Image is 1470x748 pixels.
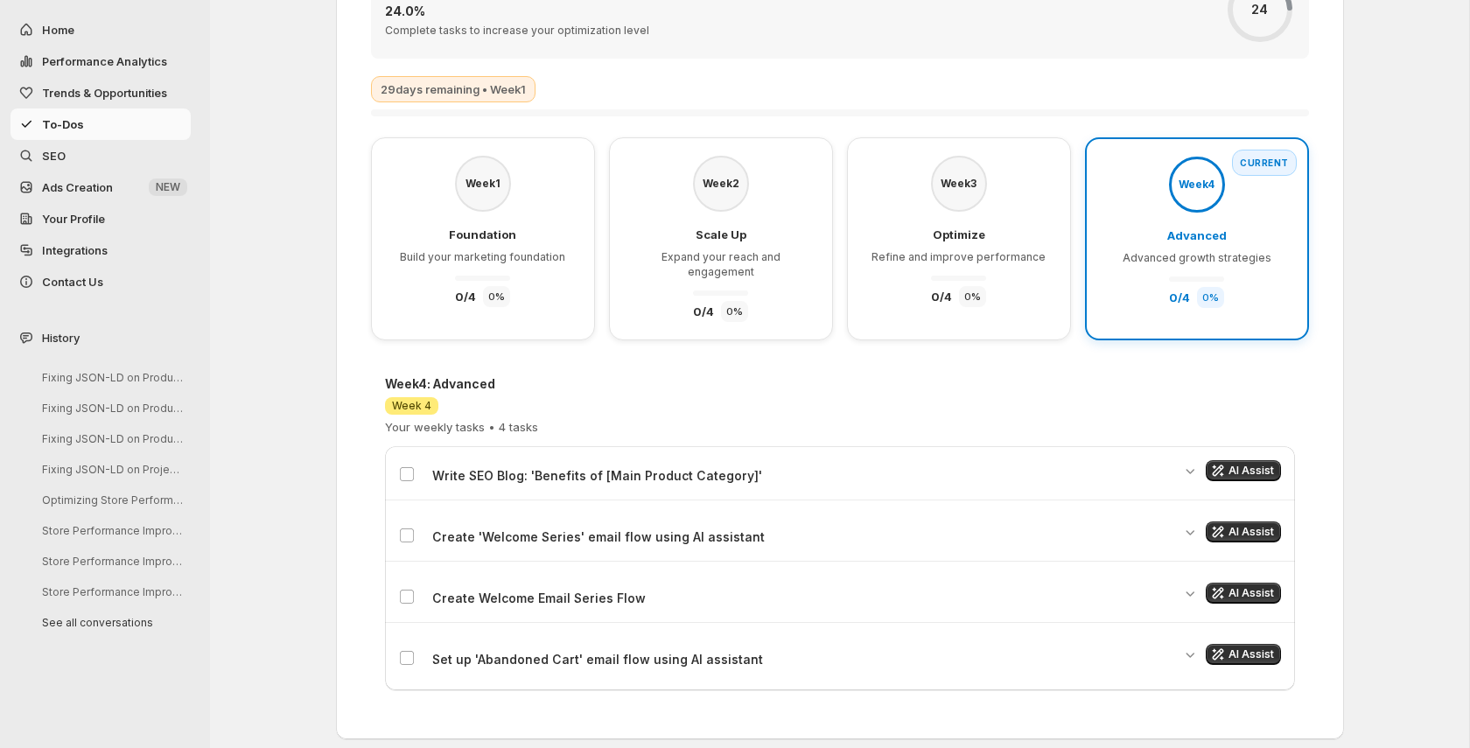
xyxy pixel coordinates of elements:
[42,86,167,100] span: Trends & Opportunities
[28,548,194,575] button: Store Performance Improvement Analysis Steps
[28,364,194,391] button: Fixing JSON-LD on Product Pages
[28,517,194,544] button: Store Performance Improvement Analysis Steps
[721,301,748,322] div: 0 %
[28,609,194,636] button: See all conversations
[42,180,113,194] span: Ads Creation
[1181,644,1199,665] button: Expand details
[1181,583,1199,604] button: Expand details
[385,418,538,436] p: Your weekly tasks • 4 tasks
[10,266,191,297] button: Contact Us
[42,23,74,37] span: Home
[1228,647,1274,661] span: AI Assist
[42,329,80,346] span: History
[10,108,191,140] button: To-Dos
[28,395,194,422] button: Fixing JSON-LD on Product Pages
[381,80,526,98] p: 29 days remaining • Week 1
[1179,178,1214,190] span: Week 4
[1251,2,1268,17] span: 24
[385,375,538,393] h4: Week 4 : Advanced
[432,651,1171,668] p: Set up 'Abandoned Cart' email flow using AI assistant
[385,24,649,38] span: Complete tasks to increase your optimization level
[1197,287,1224,308] div: 0 %
[1169,290,1190,304] span: 0 / 4
[42,275,103,289] span: Contact Us
[1206,460,1281,481] button: Get AI assistance for this task
[156,180,180,194] span: NEW
[1232,150,1297,176] div: Current
[400,250,565,263] span: Build your marketing foundation
[959,286,986,307] div: 0 %
[1206,521,1281,542] button: Get AI assistance for this task
[10,140,191,171] a: SEO
[10,45,191,77] button: Performance Analytics
[42,54,167,68] span: Performance Analytics
[28,425,194,452] button: Fixing JSON-LD on Product Pages
[28,578,194,605] button: Store Performance Improvement Analysis
[1228,464,1274,478] span: AI Assist
[1167,228,1227,242] span: Advanced
[696,227,746,241] span: Scale Up
[703,178,739,189] span: Week 2
[385,3,649,20] p: 24.0 %
[449,227,516,241] span: Foundation
[693,304,714,318] span: 0 / 4
[1123,251,1271,264] span: Advanced growth strategies
[28,486,194,514] button: Optimizing Store Performance Analysis Steps
[1228,525,1274,539] span: AI Assist
[465,178,500,189] span: Week 1
[28,456,194,483] button: Fixing JSON-LD on Project Pages
[10,234,191,266] a: Integrations
[432,590,1171,607] p: Create Welcome Email Series Flow
[1181,521,1199,542] button: Expand details
[10,14,191,45] button: Home
[1206,644,1281,665] button: Get AI assistance for this task
[10,77,191,108] button: Trends & Opportunities
[483,286,510,307] div: 0 %
[10,171,191,203] button: Ads Creation
[42,149,66,163] span: SEO
[933,227,985,241] span: Optimize
[10,203,191,234] a: Your Profile
[432,528,1171,546] p: Create 'Welcome Series' email flow using AI assistant
[455,290,476,304] span: 0 / 4
[42,243,108,257] span: Integrations
[931,290,952,304] span: 0 / 4
[1181,460,1199,481] button: Expand details
[871,250,1046,263] span: Refine and improve performance
[1206,583,1281,604] button: Get AI assistance for this task
[941,178,976,189] span: Week 3
[1228,586,1274,600] span: AI Assist
[661,250,780,278] span: Expand your reach and engagement
[42,117,84,131] span: To-Dos
[392,399,431,413] span: Week 4
[42,212,105,226] span: Your Profile
[432,467,1171,485] p: Write SEO Blog: 'Benefits of [Main Product Category]'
